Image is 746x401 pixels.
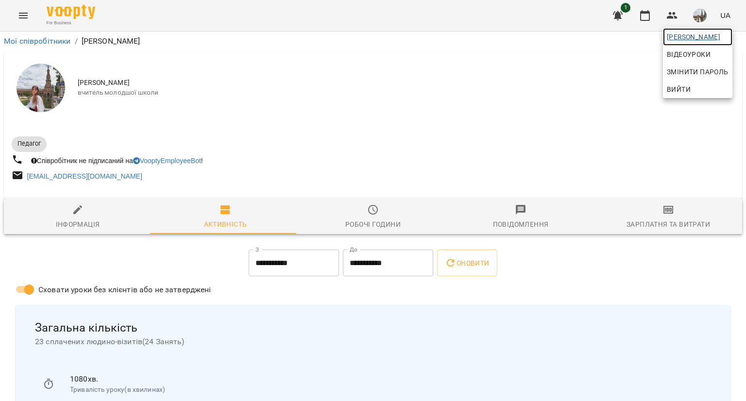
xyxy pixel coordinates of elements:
[667,31,729,43] span: [PERSON_NAME]
[663,63,732,81] a: Змінити пароль
[663,81,732,98] button: Вийти
[667,84,691,95] span: Вийти
[663,46,714,63] a: Відеоуроки
[663,28,732,46] a: [PERSON_NAME]
[667,49,711,60] span: Відеоуроки
[667,66,729,78] span: Змінити пароль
